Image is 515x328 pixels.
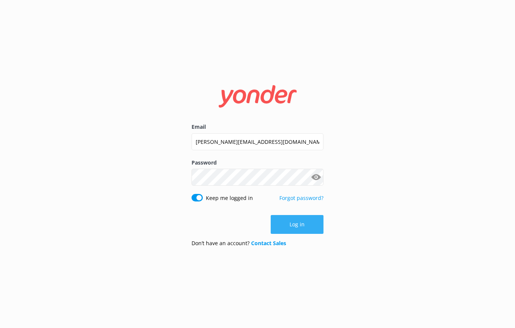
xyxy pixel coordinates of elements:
a: Forgot password? [279,194,323,201]
input: user@emailaddress.com [192,133,323,150]
label: Password [192,159,323,167]
label: Email [192,123,323,131]
button: Log in [271,215,323,234]
button: Show password [308,170,323,185]
p: Don’t have an account? [192,239,286,247]
label: Keep me logged in [206,194,253,202]
a: Contact Sales [251,240,286,247]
